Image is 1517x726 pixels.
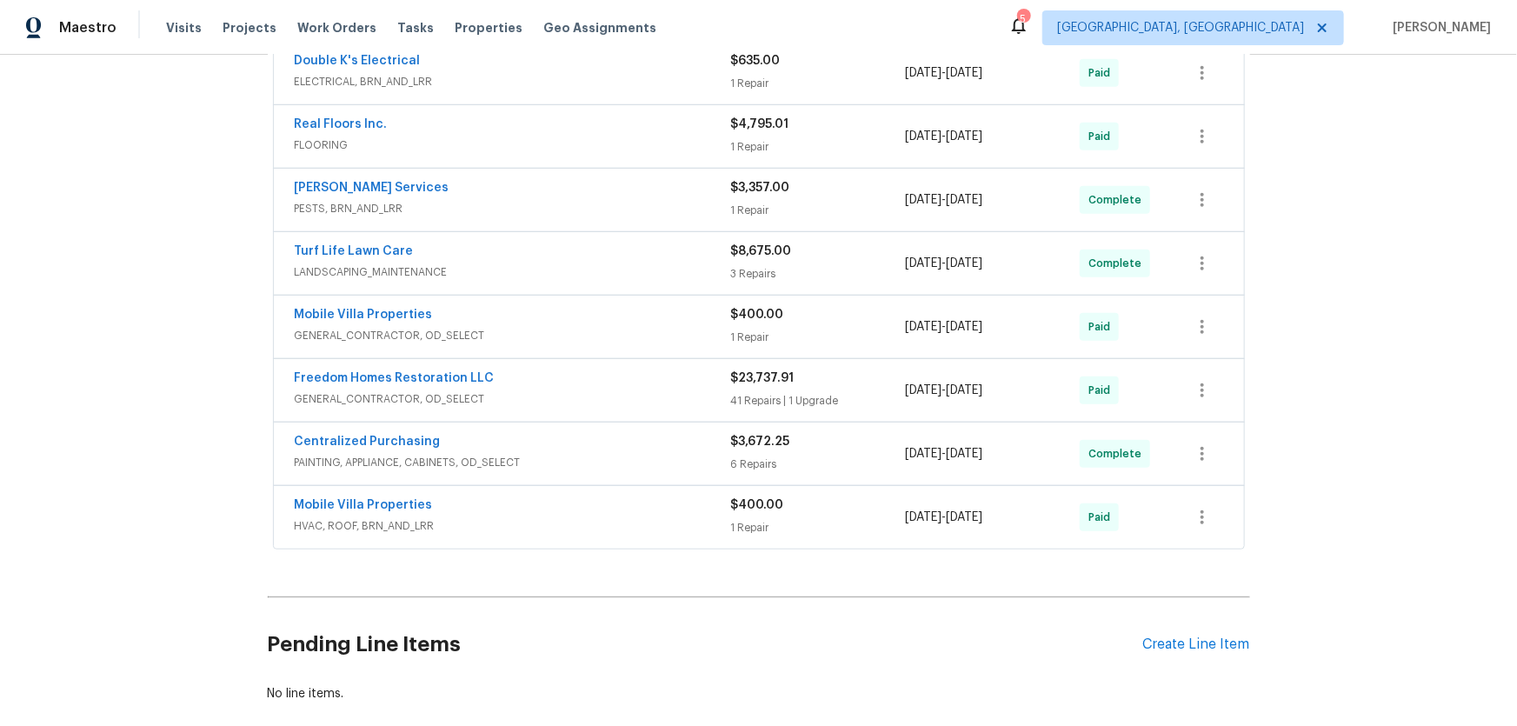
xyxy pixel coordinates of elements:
span: [DATE] [946,257,982,270]
span: [DATE] [905,130,941,143]
div: Create Line Item [1143,636,1250,653]
span: [DATE] [946,194,982,206]
span: $3,672.25 [731,436,790,448]
span: GENERAL_CONTRACTOR, OD_SELECT [295,327,731,344]
span: $23,737.91 [731,372,795,384]
span: [DATE] [946,321,982,333]
span: HVAC, ROOF, BRN_AND_LRR [295,517,731,535]
span: Paid [1088,382,1117,399]
span: $4,795.01 [731,118,789,130]
span: [DATE] [946,384,982,396]
span: Paid [1088,128,1117,145]
div: 41 Repairs | 1 Upgrade [731,392,906,410]
div: 1 Repair [731,138,906,156]
div: 6 Repairs [731,456,906,473]
span: Paid [1088,318,1117,336]
span: - [905,509,982,526]
span: [DATE] [905,321,941,333]
span: [DATE] [905,257,941,270]
span: [DATE] [905,448,941,460]
span: Maestro [59,19,116,37]
div: 3 Repairs [731,265,906,283]
span: [DATE] [905,194,941,206]
span: Properties [455,19,522,37]
span: FLOORING [295,137,731,154]
span: Complete [1088,445,1148,463]
span: LANDSCAPING_MAINTENANCE [295,263,731,281]
span: Paid [1088,509,1117,526]
span: GENERAL_CONTRACTOR, OD_SELECT [295,390,731,408]
span: ELECTRICAL, BRN_AND_LRR [295,73,731,90]
div: 1 Repair [731,75,906,92]
span: $3,357.00 [731,182,790,194]
span: - [905,255,982,272]
span: [DATE] [946,130,982,143]
h2: Pending Line Items [268,604,1143,685]
span: [DATE] [946,67,982,79]
span: $400.00 [731,499,784,511]
span: [DATE] [946,511,982,523]
span: - [905,64,982,82]
span: Paid [1088,64,1117,82]
span: PAINTING, APPLIANCE, CABINETS, OD_SELECT [295,454,731,471]
a: Double K's Electrical [295,55,421,67]
span: Complete [1088,191,1148,209]
span: Projects [223,19,276,37]
span: [DATE] [905,511,941,523]
a: Mobile Villa Properties [295,309,433,321]
span: Work Orders [297,19,376,37]
div: No line items. [268,685,1250,703]
span: Geo Assignments [543,19,656,37]
a: Centralized Purchasing [295,436,441,448]
span: [DATE] [946,448,982,460]
div: 5 [1017,10,1029,28]
a: Turf Life Lawn Care [295,245,414,257]
a: Mobile Villa Properties [295,499,433,511]
a: [PERSON_NAME] Services [295,182,449,194]
div: 1 Repair [731,519,906,536]
span: [GEOGRAPHIC_DATA], [GEOGRAPHIC_DATA] [1057,19,1304,37]
a: Real Floors Inc. [295,118,388,130]
span: [DATE] [905,384,941,396]
span: - [905,191,982,209]
span: Complete [1088,255,1148,272]
span: - [905,318,982,336]
span: [DATE] [905,67,941,79]
span: PESTS, BRN_AND_LRR [295,200,731,217]
span: Visits [166,19,202,37]
span: - [905,445,982,463]
span: - [905,382,982,399]
span: $8,675.00 [731,245,792,257]
span: Tasks [397,22,434,34]
span: - [905,128,982,145]
a: Freedom Homes Restoration LLC [295,372,495,384]
span: $635.00 [731,55,781,67]
span: $400.00 [731,309,784,321]
div: 1 Repair [731,202,906,219]
span: [PERSON_NAME] [1386,19,1491,37]
div: 1 Repair [731,329,906,346]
